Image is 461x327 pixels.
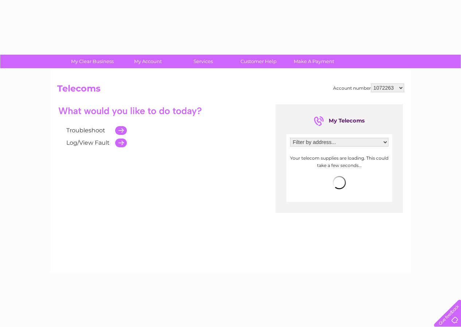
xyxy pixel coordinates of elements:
img: loading [333,176,346,189]
p: Your telecom supplies are loading. This could take a few seconds... [290,155,388,168]
a: Make A Payment [284,55,344,68]
div: Account number [333,83,404,92]
div: My Telecoms [314,115,365,127]
a: My Account [118,55,178,68]
a: My Clear Business [62,55,122,68]
a: Services [173,55,233,68]
a: Troubleshoot [66,127,105,134]
a: Customer Help [228,55,289,68]
a: Log/View Fault [66,139,110,146]
h2: Telecoms [57,83,404,97]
